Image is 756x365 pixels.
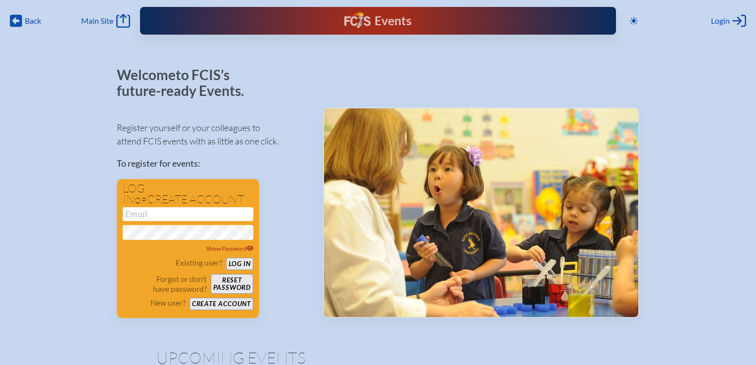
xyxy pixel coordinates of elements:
h1: Log in create account [123,183,253,205]
span: Show Password [206,245,254,252]
input: Email [123,207,253,221]
div: FCIS Events — Future ready [275,12,481,30]
a: Main Site [81,14,130,28]
p: To register for events: [117,157,307,170]
p: Welcome to FCIS’s future-ready Events. [117,67,255,98]
button: Resetpassword [211,274,253,294]
p: Register yourself or your colleagues to attend FCIS events with as little as one click. [117,121,307,148]
button: Log in [226,258,253,270]
span: or [135,195,147,205]
img: Events [324,108,638,317]
p: Forgot or don’t have password? [123,274,207,294]
p: New user? [150,298,186,308]
span: Back [25,16,41,26]
p: Existing user? [176,258,222,268]
span: Login [711,16,730,26]
button: Create account [189,298,253,310]
span: Main Site [81,16,113,26]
